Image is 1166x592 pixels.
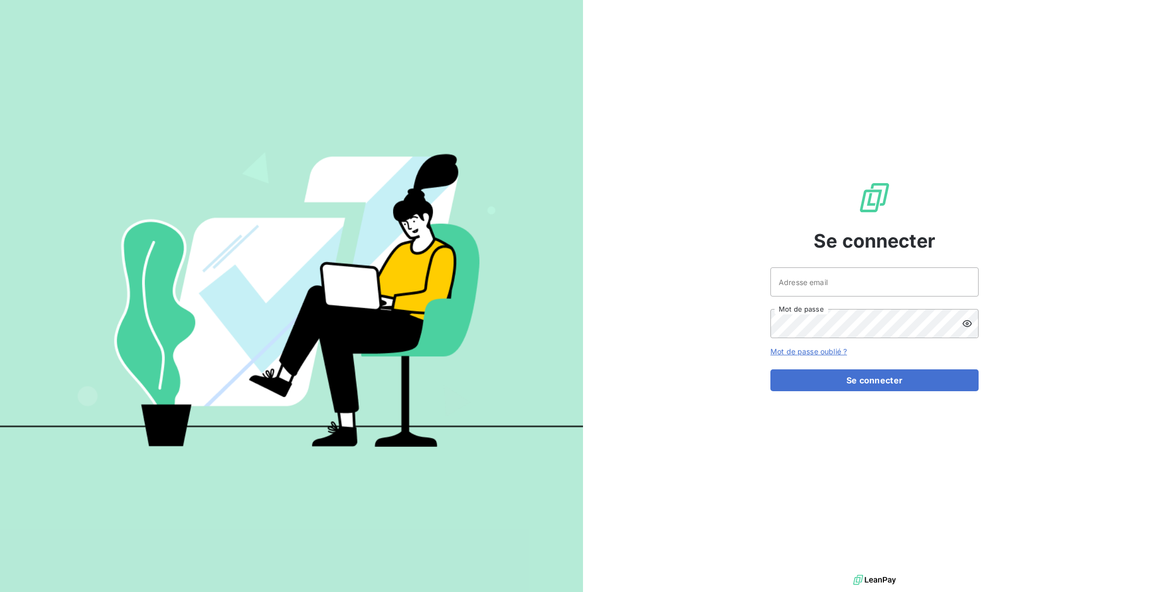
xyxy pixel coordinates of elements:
[770,369,979,391] button: Se connecter
[858,181,891,214] img: Logo LeanPay
[853,572,896,588] img: logo
[770,267,979,297] input: placeholder
[814,227,935,255] span: Se connecter
[770,347,847,356] a: Mot de passe oublié ?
